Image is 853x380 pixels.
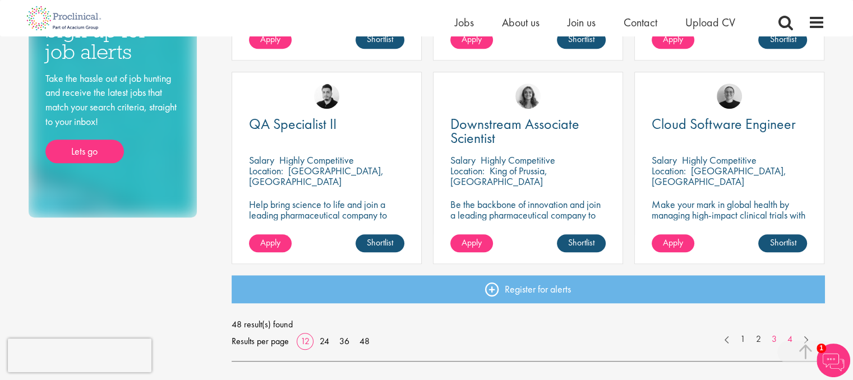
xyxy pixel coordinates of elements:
a: Apply [652,234,694,252]
span: Salary [450,154,476,166]
span: Apply [462,33,482,45]
a: Apply [450,31,493,49]
p: Highly Competitive [481,154,555,166]
a: Cloud Software Engineer [652,117,807,131]
a: 24 [316,335,333,347]
a: Shortlist [356,31,404,49]
h3: Sign up for job alerts [45,20,180,63]
a: Contact [624,15,657,30]
a: About us [502,15,540,30]
a: Shortlist [758,234,807,252]
span: QA Specialist II [249,114,336,133]
span: 48 result(s) found [232,316,825,333]
iframe: reCAPTCHA [8,339,151,372]
p: Help bring science to life and join a leading pharmaceutical company to play a key role in delive... [249,199,404,252]
span: Apply [260,33,280,45]
span: Cloud Software Engineer [652,114,796,133]
a: 1 [735,333,751,346]
p: Highly Competitive [682,154,757,166]
p: Make your mark in global health by managing high-impact clinical trials with a leading CRO. [652,199,807,231]
p: Highly Competitive [279,154,354,166]
img: Emma Pretorious [717,84,742,109]
a: Shortlist [356,234,404,252]
a: Register for alerts [232,275,825,303]
p: [GEOGRAPHIC_DATA], [GEOGRAPHIC_DATA] [249,164,384,188]
span: Apply [260,237,280,248]
a: Apply [249,31,292,49]
span: Location: [652,164,686,177]
span: Salary [249,154,274,166]
a: Apply [249,234,292,252]
p: Be the backbone of innovation and join a leading pharmaceutical company to help keep life-changin... [450,199,606,242]
a: Join us [568,15,596,30]
a: 12 [297,335,313,347]
span: Results per page [232,333,289,350]
img: Jackie Cerchio [515,84,541,109]
img: Chatbot [817,344,850,377]
a: QA Specialist II [249,117,404,131]
a: 36 [335,335,353,347]
a: Lets go [45,140,124,163]
a: Apply [652,31,694,49]
a: Shortlist [758,31,807,49]
img: Anderson Maldonado [314,84,339,109]
a: 2 [750,333,767,346]
span: Apply [663,33,683,45]
div: Take the hassle out of job hunting and receive the latest jobs that match your search criteria, s... [45,71,180,164]
p: [GEOGRAPHIC_DATA], [GEOGRAPHIC_DATA] [652,164,786,188]
a: 3 [766,333,782,346]
span: Apply [663,237,683,248]
a: 48 [356,335,374,347]
p: King of Prussia, [GEOGRAPHIC_DATA] [450,164,547,188]
span: Location: [450,164,485,177]
span: Salary [652,154,677,166]
a: Shortlist [557,234,606,252]
span: 1 [817,344,826,353]
span: Location: [249,164,283,177]
a: Downstream Associate Scientist [450,117,606,145]
a: Apply [450,234,493,252]
a: Shortlist [557,31,606,49]
span: Downstream Associate Scientist [450,114,579,147]
a: Jobs [455,15,474,30]
a: Upload CV [685,15,735,30]
span: Apply [462,237,482,248]
a: 4 [782,333,798,346]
